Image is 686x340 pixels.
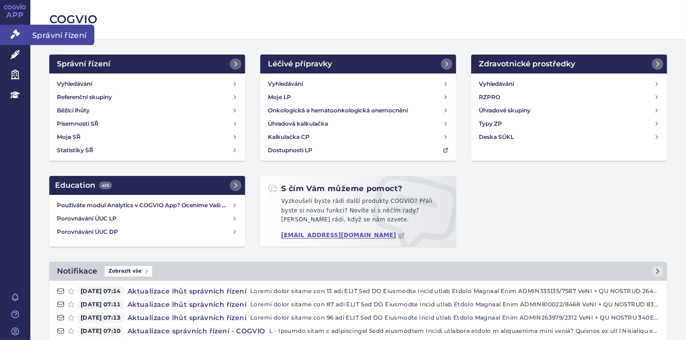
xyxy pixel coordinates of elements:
h4: Kalkulačka CP [268,132,310,142]
h4: Vyhledávání [268,79,303,89]
h2: Notifikace [57,266,97,277]
p: Loremi dolor sitame con 96 adi ELIT Sed DO Eiusmodte Incid utlab Etdolo Magnaal Enim ADMIN263979/... [250,313,659,322]
h4: Vyhledávání [57,79,92,89]
h4: Porovnávání ÚUC DP [57,227,232,237]
h4: Vyhledávání [479,79,514,89]
h4: Statistiky SŘ [57,146,93,155]
span: Zobrazit vše [105,266,152,276]
span: [DATE] 07:11 [78,300,124,309]
a: Statistiky SŘ [53,144,241,157]
a: Běžící lhůty [53,104,241,117]
h2: S čím Vám můžeme pomoct? [268,184,402,194]
h4: Dostupnosti LP [268,146,312,155]
a: Léčivé přípravky [260,55,456,74]
h4: RZPRO [479,92,500,102]
a: Dostupnosti LP [264,144,452,157]
h4: Onkologická a hematoonkologická onemocnění [268,106,408,115]
h4: Moje LP [268,92,291,102]
h4: Porovnávání ÚUC LP [57,214,232,223]
h4: Typy ZP [479,119,502,129]
h2: Zdravotnické prostředky [479,58,575,70]
span: [DATE] 07:14 [78,286,124,296]
a: Onkologická a hematoonkologická onemocnění [264,104,452,117]
a: NotifikaceZobrazit vše [49,262,667,281]
h4: Deska SÚKL [479,132,514,142]
a: Kalkulačka CP [264,130,452,144]
a: Zdravotnické prostředky [471,55,667,74]
h4: Písemnosti SŘ [57,119,99,129]
a: Písemnosti SŘ [53,117,241,130]
p: L - Ipsumdo sitam c adipiscingel Sedd eiusmodtem Incidi utlabore etdolo m aliquaenima mini venia?... [269,326,659,336]
p: Loremi dolor sitame con 87 adi ELIT Sed DO Eiusmodte Incid utlab Etdolo Magnaal Enim ADMIN810022/... [250,300,659,309]
span: 439 [99,182,112,189]
a: Správní řízení [49,55,245,74]
a: Porovnávání ÚUC LP [53,212,241,225]
h2: COGVIO [49,11,667,28]
span: Správní řízení [30,25,94,45]
h2: Education [55,180,112,191]
h4: Aktualizace správních řízení - COGVIO [124,326,269,336]
a: Moje SŘ [53,130,241,144]
h4: Běžící lhůty [57,106,90,115]
a: Vyhledávání [264,77,452,91]
a: Typy ZP [475,117,663,130]
a: [EMAIL_ADDRESS][DOMAIN_NAME] [281,232,405,239]
h2: Správní řízení [57,58,110,70]
h2: Léčivé přípravky [268,58,332,70]
a: Úhradové skupiny [475,104,663,117]
h4: Aktualizace lhůt správních řízení [124,286,250,296]
p: Loremi dolor sitame con 13 adi ELIT Sed DO Eiusmodte Incid utlab Etdolo Magnaal Enim ADMIN335135/... [250,286,659,296]
h4: Referenční skupiny [57,92,112,102]
h4: Moje SŘ [57,132,81,142]
span: [DATE] 07:13 [78,313,124,322]
a: Porovnávání ÚUC DP [53,225,241,239]
a: RZPRO [475,91,663,104]
a: Úhradová kalkulačka [264,117,452,130]
a: Deska SÚKL [475,130,663,144]
a: Vyhledávání [53,77,241,91]
a: Vyhledávání [475,77,663,91]
a: Moje LP [264,91,452,104]
a: Používáte modul Analytics v COGVIO App? Oceníme Vaši zpětnou vazbu! [53,199,241,212]
h4: Používáte modul Analytics v COGVIO App? Oceníme Vaši zpětnou vazbu! [57,201,232,210]
h4: Úhradová kalkulačka [268,119,328,129]
a: Referenční skupiny [53,91,241,104]
h4: Úhradové skupiny [479,106,531,115]
a: Education439 [49,176,245,195]
p: Vyzkoušeli byste rádi další produkty COGVIO? Přáli byste si novou funkci? Nevíte si s něčím rady?... [268,197,448,229]
h4: Aktualizace lhůt správních řízení [124,300,250,309]
h4: Aktualizace lhůt správních řízení [124,313,250,322]
span: [DATE] 07:10 [78,326,124,336]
